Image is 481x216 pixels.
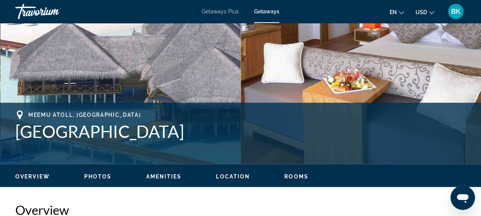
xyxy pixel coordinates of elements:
[390,9,397,15] span: en
[446,3,466,20] button: User Menu
[15,121,466,141] h1: [GEOGRAPHIC_DATA]
[450,185,475,210] iframe: Button to launch messaging window
[284,173,308,180] button: Rooms
[254,8,279,15] a: Getaways
[202,8,239,15] a: Getaways Plus
[416,9,427,15] span: USD
[15,2,92,21] a: Travorium
[15,173,50,180] button: Overview
[390,7,404,18] button: Change language
[284,173,308,180] span: Rooms
[84,173,112,180] button: Photos
[28,112,141,118] span: Meemu Atoll, [GEOGRAPHIC_DATA]
[146,173,181,180] span: Amenities
[15,173,50,180] span: Overview
[216,173,250,180] button: Location
[451,8,460,15] span: BK
[146,173,181,180] button: Amenities
[416,7,434,18] button: Change currency
[84,173,112,180] span: Photos
[216,173,250,180] span: Location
